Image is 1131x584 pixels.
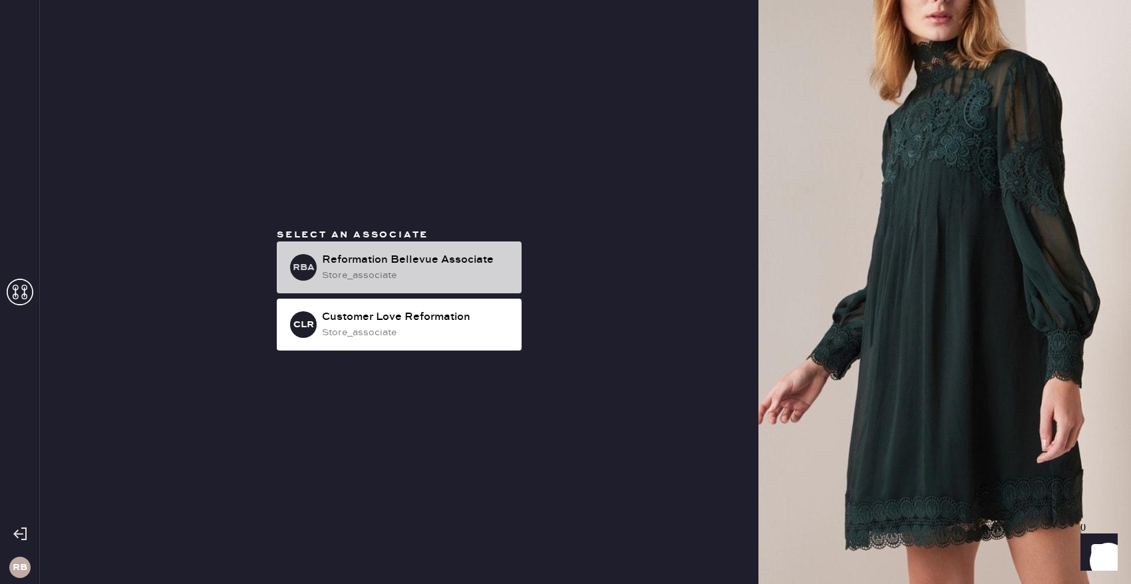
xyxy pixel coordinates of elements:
[13,563,27,572] h3: RB
[1068,524,1125,581] iframe: Front Chat
[322,325,511,340] div: store_associate
[322,268,511,283] div: store_associate
[277,229,428,241] span: Select an associate
[322,309,511,325] div: Customer Love Reformation
[322,252,511,268] div: Reformation Bellevue Associate
[293,320,314,329] h3: CLR
[293,263,315,272] h3: RBA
